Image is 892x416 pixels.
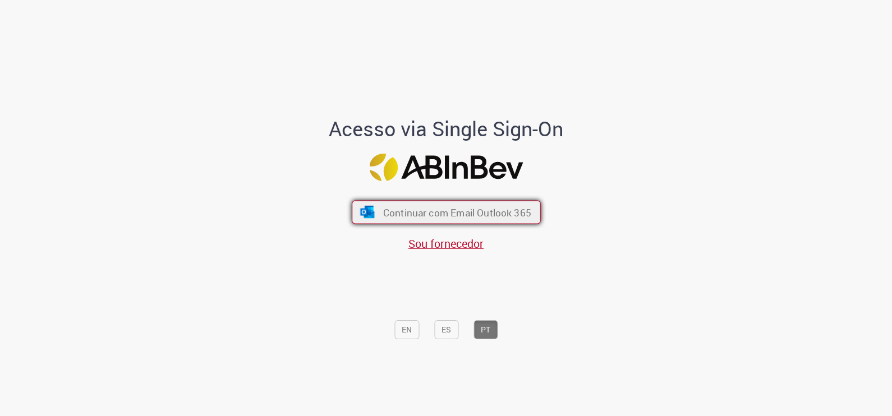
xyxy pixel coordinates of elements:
span: Continuar com Email Outlook 365 [383,206,531,219]
button: ícone Azure/Microsoft 360 Continuar com Email Outlook 365 [352,201,541,224]
button: ES [434,320,458,339]
img: ícone Azure/Microsoft 360 [359,206,375,219]
button: PT [473,320,498,339]
h1: Acesso via Single Sign-On [291,118,602,140]
a: Sou fornecedor [408,236,484,251]
button: EN [394,320,419,339]
img: Logo ABInBev [369,154,523,181]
